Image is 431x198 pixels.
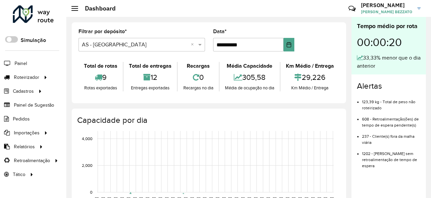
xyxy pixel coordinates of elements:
div: Recargas no dia [179,85,217,91]
span: Cadastros [13,88,34,95]
div: Total de rotas [80,62,121,70]
div: Km Médio / Entrega [282,85,338,91]
h4: Alertas [357,81,421,91]
div: Rotas exportadas [80,85,121,91]
div: 12 [125,70,175,85]
text: 2,000 [82,163,92,168]
label: Simulação [21,36,46,44]
span: Clear all [191,41,197,49]
div: 29,226 [282,70,338,85]
div: Total de entregas [125,62,175,70]
label: Data [213,27,227,36]
div: Km Médio / Entrega [282,62,338,70]
div: Tempo médio por rota [357,22,421,31]
div: Entregas exportadas [125,85,175,91]
span: Pedidos [13,115,30,123]
span: Roteirizador [14,74,39,81]
text: 4,000 [82,136,92,141]
span: Importações [14,129,40,136]
div: Média de ocupação no dia [221,85,278,91]
div: Média Capacidade [221,62,278,70]
span: Retroalimentação [14,157,50,164]
li: 237 - Cliente(s) fora da malha viária [362,128,421,146]
div: 305,58 [221,70,278,85]
li: 123,39 kg - Total de peso não roteirizado [362,94,421,111]
li: 608 - Retroalimentação(ões) de tempo de espera pendente(s) [362,111,421,128]
h3: [PERSON_NAME] [361,2,412,8]
li: 1202 - [PERSON_NAME] sem retroalimentação de tempo de espera [362,146,421,169]
span: Painel [15,60,27,67]
text: 0 [90,190,92,194]
div: 33,33% menor que o dia anterior [357,54,421,70]
h4: Capacidade por dia [77,115,339,125]
label: Filtrar por depósito [78,27,127,36]
span: Relatórios [14,143,35,150]
div: 00:00:20 [357,31,421,54]
div: Recargas [179,62,217,70]
a: Contato Rápido [345,1,359,16]
span: Painel de Sugestão [14,102,54,109]
div: 9 [80,70,121,85]
h2: Dashboard [78,5,116,12]
span: [PERSON_NAME] BEZZATO [361,9,412,15]
div: 0 [179,70,217,85]
span: Tático [13,171,25,178]
button: Choose Date [283,38,294,51]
